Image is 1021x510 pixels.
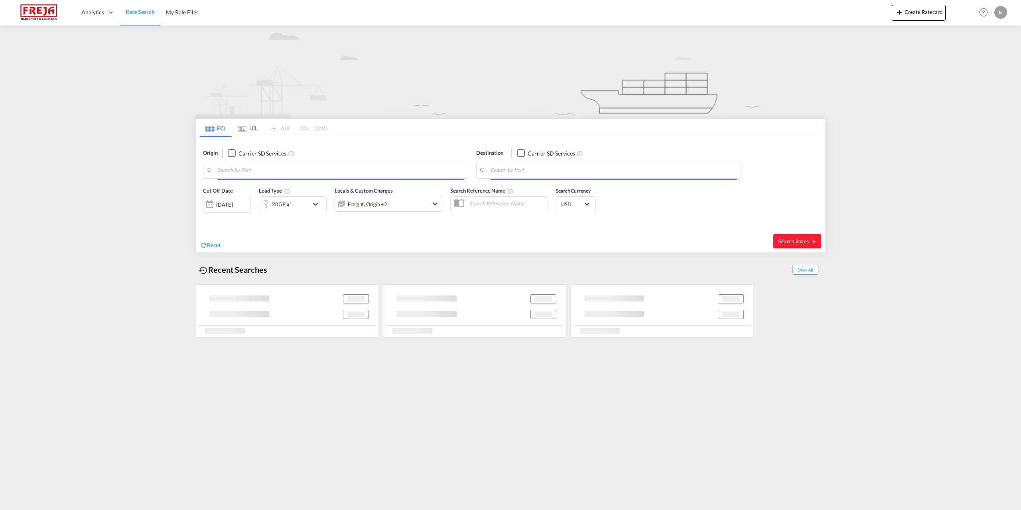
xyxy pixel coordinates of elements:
[203,212,209,223] md-datepicker: Select
[465,197,548,209] input: Search Reference Name
[200,119,327,137] md-pagination-wrapper: Use the left and right arrow keys to navigate between tabs
[773,234,821,248] button: Search Ratesicon-arrow-right
[203,149,217,157] span: Origin
[195,261,270,279] div: Recent Searches
[517,149,575,158] md-checkbox: Checkbox No Ink
[232,119,264,137] md-tab-item: LCL
[207,242,221,248] span: Reset
[259,196,327,212] div: 20GP x1icon-chevron-down
[348,199,387,210] div: Freight Origin Destination Dock Stuffing
[778,238,816,244] span: Search Rates
[126,8,155,15] span: Rate Search
[792,265,818,275] span: Show All
[311,199,324,209] md-icon: icon-chevron-down
[228,149,286,158] md-checkbox: Checkbox No Ink
[259,187,290,194] span: Load Type
[977,6,990,19] span: Help
[12,4,66,22] img: 586607c025bf11f083711d99603023e7.png
[994,6,1007,19] div: N
[81,8,104,16] span: Analytics
[811,239,816,244] md-icon: icon-arrow-right
[288,150,294,157] md-icon: Unchecked: Search for CY (Container Yard) services for all selected carriers.Checked : Search for...
[203,196,251,213] div: [DATE]
[200,241,221,250] div: icon-refreshReset
[977,6,994,20] div: Help
[216,201,233,208] div: [DATE]
[203,187,233,194] span: Cut Off Date
[556,188,591,194] span: Search Currency
[272,199,292,210] div: 20GP x1
[577,150,583,157] md-icon: Unchecked: Search for CY (Container Yard) services for all selected carriers.Checked : Search for...
[217,164,464,176] input: Search by Port
[507,188,514,195] md-icon: Your search will be saved by the below given name
[195,26,826,118] img: new-FCL.png
[200,242,207,249] md-icon: icon-refresh
[895,7,905,17] md-icon: icon-plus 400-fg
[238,150,286,158] div: Carrier SD Services
[561,201,583,208] span: USD
[476,149,503,157] span: Destination
[335,187,393,194] span: Locals & Custom Charges
[335,196,442,212] div: Freight Origin Destination Dock Stuffingicon-chevron-down
[560,198,591,210] md-select: Select Currency: $ USDUnited States Dollar
[892,5,946,21] button: icon-plus 400-fgCreate Ratecard
[199,266,208,275] md-icon: icon-backup-restore
[166,9,199,16] span: My Rate Files
[284,188,290,195] md-icon: Select multiple loads to view rates
[200,119,232,137] md-tab-item: FCL
[430,199,440,209] md-icon: icon-chevron-down
[196,137,825,252] div: Origin Checkbox No InkUnchecked: Search for CY (Container Yard) services for all selected carrier...
[528,150,575,158] div: Carrier SD Services
[491,164,737,176] input: Search by Port
[450,187,514,194] span: Search Reference Name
